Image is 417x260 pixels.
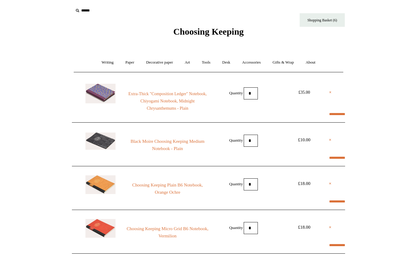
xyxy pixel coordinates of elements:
a: About [300,55,321,70]
a: Writing [96,55,119,70]
a: Choosing Keeping Micro Grid B6 Notebook, Vermilion [127,225,209,240]
a: Desk [217,55,236,70]
a: × [329,136,332,143]
span: Choosing Keeping [173,27,244,36]
div: £10.00 [291,136,318,143]
div: £18.00 [291,224,318,231]
a: × [329,224,332,231]
a: Black Moire Choosing Keeping Medium Notebook - Plain [127,138,209,152]
img: Extra-Thick "Composition Ledger" Notebook, Chiyogami Notebook, Midnight Chrysanthemums - Plain [85,84,116,103]
label: Quantity [229,181,243,186]
a: Tools [196,55,216,70]
a: Choosing Keeping Plain B6 Notebook, Orange Ochre [127,181,209,196]
img: Choosing Keeping Micro Grid B6 Notebook, Vermilion [85,219,116,238]
img: Choosing Keeping Plain B6 Notebook, Orange Ochre [85,175,116,194]
a: Accessories [237,55,266,70]
a: Extra-Thick "Composition Ledger" Notebook, Chiyogami Notebook, Midnight Chrysanthemums - Plain [127,90,209,112]
a: Art [179,55,195,70]
img: Black Moire Choosing Keeping Medium Notebook - Plain [85,133,116,150]
div: £35.00 [291,89,318,96]
a: × [329,180,332,187]
a: Shopping Basket (6) [300,13,345,27]
div: £18.00 [291,180,318,187]
a: Gifts & Wrap [267,55,299,70]
label: Quantity [229,225,243,230]
label: Quantity [229,90,243,95]
label: Quantity [229,138,243,142]
a: × [329,89,332,96]
a: Paper [120,55,140,70]
a: Choosing Keeping [173,31,244,36]
a: Decorative paper [141,55,178,70]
